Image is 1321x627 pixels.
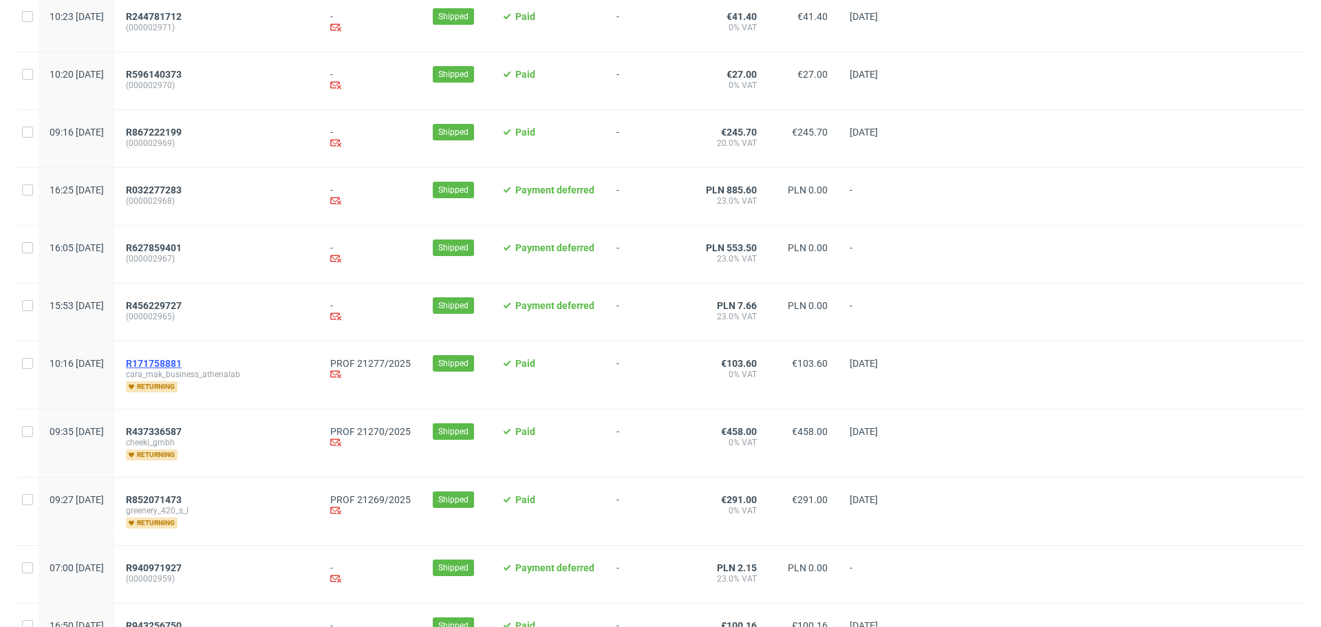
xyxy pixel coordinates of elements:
span: - [616,69,684,93]
span: €291.00 [721,494,757,505]
span: R244781712 [126,11,182,22]
span: 23.0% VAT [706,195,757,206]
span: [DATE] [850,358,878,369]
span: Shipped [438,184,469,196]
span: PLN 553.50 [706,242,757,253]
div: - [330,11,411,35]
span: €103.60 [792,358,828,369]
a: R596140373 [126,69,184,80]
span: R171758881 [126,358,182,369]
span: €27.00 [797,69,828,80]
span: - [616,426,684,460]
span: Shipped [438,10,469,23]
span: R596140373 [126,69,182,80]
span: - [616,184,684,209]
span: 23.0% VAT [706,253,757,264]
span: cara_mak_business_athenalab [126,369,308,380]
span: 07:00 [DATE] [50,562,104,573]
span: - [850,300,902,324]
span: PLN 0.00 [788,184,828,195]
span: 10:23 [DATE] [50,11,104,22]
span: R867222199 [126,127,182,138]
span: greenery_420_s_l [126,505,308,516]
span: (000002968) [126,195,308,206]
span: Paid [515,494,535,505]
a: PROF 21269/2025 [330,494,411,505]
span: PLN 7.66 [717,300,757,311]
span: Paid [515,69,535,80]
div: - [330,242,411,266]
span: 10:20 [DATE] [50,69,104,80]
span: €245.70 [792,127,828,138]
span: 23.0% VAT [706,573,757,584]
span: €41.40 [727,11,757,22]
span: - [616,562,684,586]
div: - [330,69,411,93]
span: 16:25 [DATE] [50,184,104,195]
div: - [330,562,411,586]
span: [DATE] [850,69,878,80]
span: Shipped [438,299,469,312]
span: [DATE] [850,426,878,437]
span: R437336587 [126,426,182,437]
span: €103.60 [721,358,757,369]
span: Paid [515,127,535,138]
span: 10:16 [DATE] [50,358,104,369]
span: returning [126,381,178,392]
span: 0% VAT [706,369,757,380]
span: 0% VAT [706,22,757,33]
span: 23.0% VAT [706,311,757,322]
span: Shipped [438,242,469,254]
span: €458.00 [721,426,757,437]
span: cheeki_gmbh [126,437,308,448]
span: (000002967) [126,253,308,264]
span: Paid [515,11,535,22]
span: Paid [515,358,535,369]
span: 20.0% VAT [706,138,757,149]
span: 15:53 [DATE] [50,300,104,311]
span: - [616,11,684,35]
span: - [850,242,902,266]
span: Payment deferred [515,300,594,311]
span: - [850,184,902,209]
span: R852071473 [126,494,182,505]
span: PLN 0.00 [788,300,828,311]
a: R171758881 [126,358,184,369]
span: 0% VAT [706,505,757,516]
span: Payment deferred [515,562,594,573]
span: [DATE] [850,494,878,505]
span: 0% VAT [706,80,757,91]
span: Payment deferred [515,184,594,195]
span: €245.70 [721,127,757,138]
a: R032277283 [126,184,184,195]
span: returning [126,449,178,460]
span: (000002971) [126,22,308,33]
span: - [616,127,684,151]
span: 09:35 [DATE] [50,426,104,437]
span: Paid [515,426,535,437]
span: (000002965) [126,311,308,322]
span: Shipped [438,562,469,574]
span: - [616,242,684,266]
span: €27.00 [727,69,757,80]
span: 09:27 [DATE] [50,494,104,505]
span: R456229727 [126,300,182,311]
span: PLN 0.00 [788,562,828,573]
span: R032277283 [126,184,182,195]
span: Payment deferred [515,242,594,253]
span: Shipped [438,68,469,81]
span: (000002959) [126,573,308,584]
span: - [616,358,684,392]
span: Shipped [438,493,469,506]
span: (000002970) [126,80,308,91]
span: R940971927 [126,562,182,573]
span: - [850,562,902,586]
div: - [330,184,411,209]
span: [DATE] [850,11,878,22]
span: [DATE] [850,127,878,138]
span: (000002969) [126,138,308,149]
span: R627859401 [126,242,182,253]
a: R456229727 [126,300,184,311]
a: R627859401 [126,242,184,253]
div: - [330,300,411,324]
